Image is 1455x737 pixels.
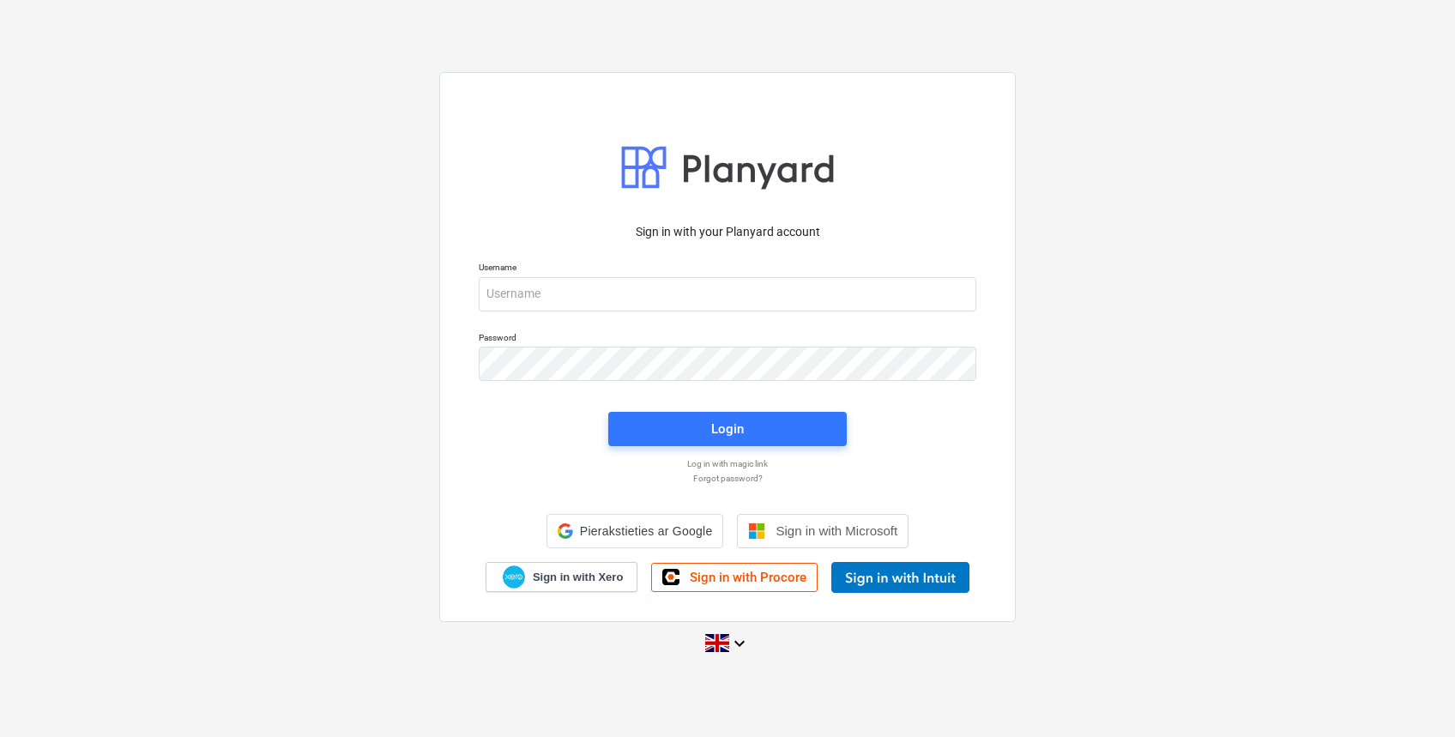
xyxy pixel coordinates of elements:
span: Sign in with Procore [690,570,806,585]
a: Forgot password? [470,473,985,484]
a: Sign in with Procore [651,563,818,592]
span: Pierakstieties ar Google [580,524,713,538]
span: Sign in with Microsoft [776,523,897,538]
div: Pierakstieties ar Google [546,514,724,548]
a: Log in with magic link [470,458,985,469]
a: Sign in with Xero [486,562,638,592]
img: Microsoft logo [748,523,765,540]
span: Sign in with Xero [533,570,623,585]
img: Xero logo [503,565,525,589]
i: keyboard_arrow_down [729,633,750,654]
p: Sign in with your Planyard account [479,223,976,241]
p: Password [479,332,976,347]
div: Login [711,418,744,440]
input: Username [479,277,976,311]
button: Login [608,412,847,446]
p: Username [479,262,976,276]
